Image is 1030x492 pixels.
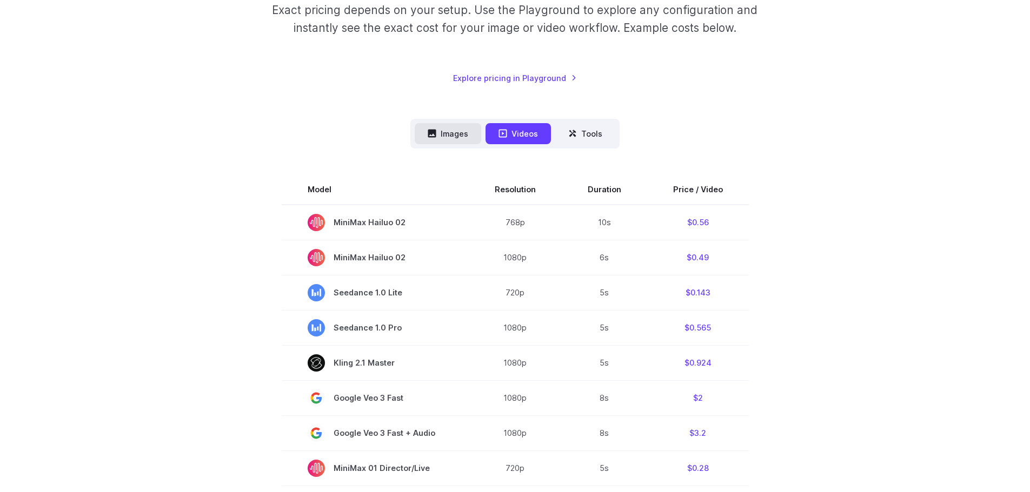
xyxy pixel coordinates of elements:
span: MiniMax 01 Director/Live [308,460,443,477]
td: 5s [562,450,647,486]
td: 1080p [469,415,562,450]
td: 8s [562,415,647,450]
td: 1080p [469,310,562,345]
td: 1080p [469,345,562,380]
td: 8s [562,380,647,415]
td: 720p [469,450,562,486]
td: $0.28 [647,450,749,486]
span: Google Veo 3 Fast + Audio [308,424,443,442]
td: $2 [647,380,749,415]
span: Seedance 1.0 Pro [308,319,443,336]
span: Kling 2.1 Master [308,354,443,372]
td: $0.924 [647,345,749,380]
td: 5s [562,345,647,380]
td: 1080p [469,380,562,415]
td: $3.2 [647,415,749,450]
span: Google Veo 3 Fast [308,389,443,407]
td: $0.565 [647,310,749,345]
td: 5s [562,310,647,345]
